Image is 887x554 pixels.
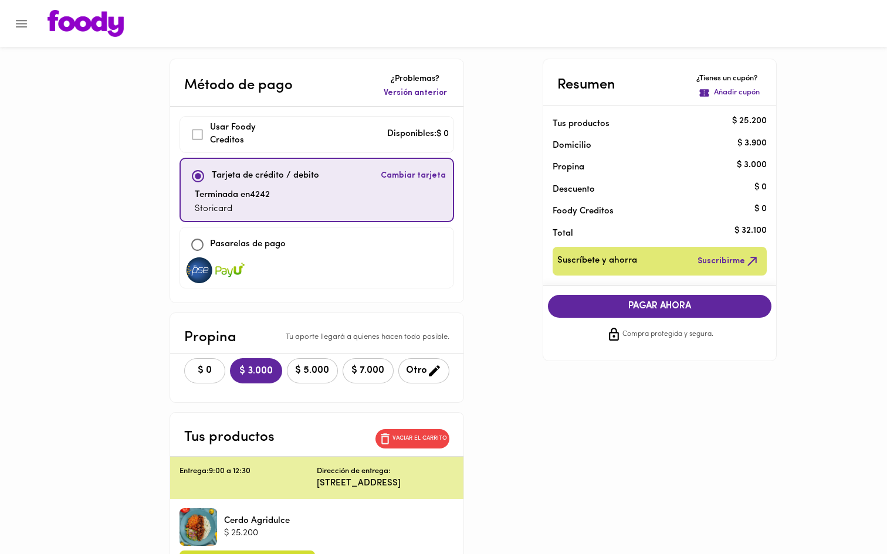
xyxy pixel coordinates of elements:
span: Otro [406,363,442,378]
p: $ 0 [754,203,767,215]
p: Domicilio [553,140,591,152]
button: Otro [398,358,449,383]
span: $ 5.000 [294,365,330,376]
p: Añadir cupón [714,87,760,98]
p: $ 3.900 [737,137,767,149]
p: $ 32.100 [734,225,767,237]
p: $ 3.000 [737,159,767,171]
button: $ 0 [184,358,225,383]
div: Cerdo Agridulce [180,508,217,546]
span: $ 7.000 [350,365,386,376]
iframe: Messagebird Livechat Widget [819,486,875,542]
p: [STREET_ADDRESS] [317,477,454,490]
button: Suscribirme [695,251,762,271]
p: Propina [553,161,749,174]
span: Suscribirme [698,254,760,268]
img: visa [185,257,214,283]
p: Descuento [553,183,595,196]
p: $ 25.200 [224,527,290,539]
p: Método de pago [184,75,293,96]
p: Cerdo Agridulce [224,515,290,527]
span: Cambiar tarjeta [381,170,446,182]
p: Propina [184,327,236,348]
p: Tarjeta de crédito / debito [212,169,319,183]
span: PAGAR AHORA [560,301,760,312]
button: Añadir cupón [696,85,762,101]
p: Tus productos [184,427,275,448]
button: $ 7.000 [343,358,394,383]
p: Tus productos [553,118,749,130]
p: ¿Problemas? [381,73,449,85]
p: Vaciar el carrito [392,434,447,443]
p: Total [553,227,749,240]
button: Versión anterior [381,85,449,101]
p: Resumen [557,74,615,96]
p: Pasarelas de pago [210,238,286,251]
p: Disponibles: $ 0 [387,128,449,141]
button: Cambiar tarjeta [378,164,448,189]
span: Suscríbete y ahorra [557,254,637,268]
span: Compra protegida y segura. [622,329,713,341]
p: Entrega: 9:00 a 12:30 [180,466,317,477]
p: Tu aporte llegará a quienes hacen todo posible. [286,332,449,343]
button: PAGAR AHORA [548,295,772,318]
p: ¿Tienes un cupón? [696,73,762,84]
p: Dirección de entrega: [317,466,391,477]
p: Foody Creditos [553,205,749,217]
img: visa [215,257,245,283]
span: $ 3.000 [239,366,273,377]
p: Terminada en 4242 [195,189,270,202]
img: logo.png [48,10,124,37]
span: $ 0 [192,365,218,376]
p: Storicard [195,203,270,216]
p: $ 25.200 [732,115,767,128]
p: $ 0 [754,181,767,193]
button: Vaciar el carrito [375,429,449,448]
button: Menu [7,9,36,38]
button: $ 3.000 [230,358,282,383]
p: Usar Foody Creditos [210,121,290,148]
button: $ 5.000 [287,358,338,383]
span: Versión anterior [384,87,447,99]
